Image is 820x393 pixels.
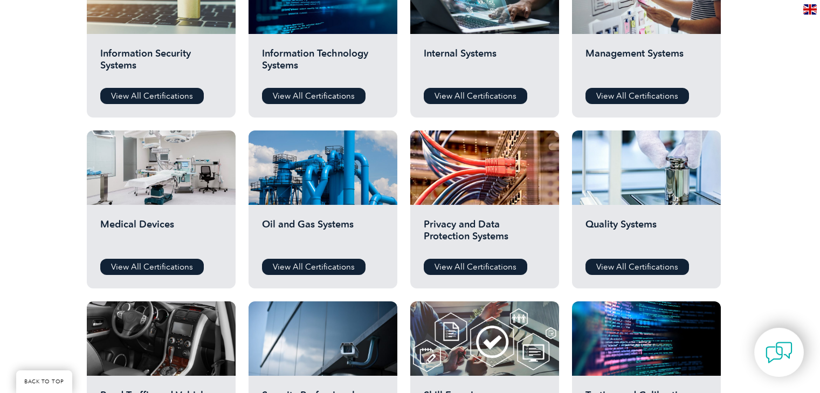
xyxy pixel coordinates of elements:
a: View All Certifications [585,259,689,275]
h2: Oil and Gas Systems [262,218,384,251]
h2: Privacy and Data Protection Systems [424,218,546,251]
h2: Management Systems [585,47,707,80]
h2: Internal Systems [424,47,546,80]
h2: Information Technology Systems [262,47,384,80]
a: BACK TO TOP [16,370,72,393]
h2: Information Security Systems [100,47,222,80]
a: View All Certifications [100,259,204,275]
a: View All Certifications [262,259,366,275]
a: View All Certifications [585,88,689,104]
a: View All Certifications [262,88,366,104]
a: View All Certifications [100,88,204,104]
h2: Quality Systems [585,218,707,251]
a: View All Certifications [424,259,527,275]
h2: Medical Devices [100,218,222,251]
img: en [803,4,817,15]
img: contact-chat.png [766,339,793,366]
a: View All Certifications [424,88,527,104]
